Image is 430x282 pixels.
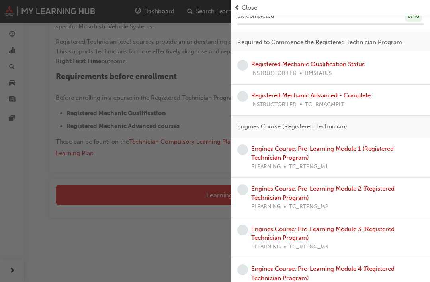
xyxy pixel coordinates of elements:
button: prev-iconClose [234,3,427,12]
a: Engines Course: Pre-Learning Module 4 (Registered Technician Program) [251,265,395,282]
span: learningRecordVerb_NONE-icon [237,91,248,102]
span: ELEARNING [251,243,281,252]
span: TC_RMACMPLT [305,100,344,109]
a: Engines Course: Pre-Learning Module 2 (Registered Technician Program) [251,185,395,201]
span: learningRecordVerb_NONE-icon [237,225,248,235]
span: RMSTATUS [305,69,332,78]
span: learningRecordVerb_NONE-icon [237,184,248,195]
span: prev-icon [234,3,240,12]
a: Engines Course: Pre-Learning Module 3 (Registered Technician Program) [251,225,395,242]
span: TC_RTENG_M3 [289,243,328,252]
span: Close [242,3,257,12]
span: learningRecordVerb_NONE-icon [237,60,248,71]
span: TC_RTENG_M2 [289,202,328,211]
span: TC_RTENG_M1 [289,162,328,172]
span: Required to Commence the Registered Technician Program: [237,38,404,47]
span: Engines Course (Registered Technician) [237,122,347,131]
span: learningRecordVerb_NONE-icon [237,264,248,275]
a: Registered Mechanic Advanced - Complete [251,92,371,99]
span: INSTRUCTOR LED [251,69,297,78]
span: learningRecordVerb_NONE-icon [237,144,248,155]
a: Engines Course: Pre-Learning Module 1 (Registered Technician Program) [251,145,394,162]
div: 0 / 46 [405,11,422,22]
span: ELEARNING [251,162,281,172]
span: ELEARNING [251,202,281,211]
span: 0 % Completed [237,12,274,21]
span: INSTRUCTOR LED [251,100,297,109]
a: Registered Mechanic Qualification Status [251,61,365,68]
